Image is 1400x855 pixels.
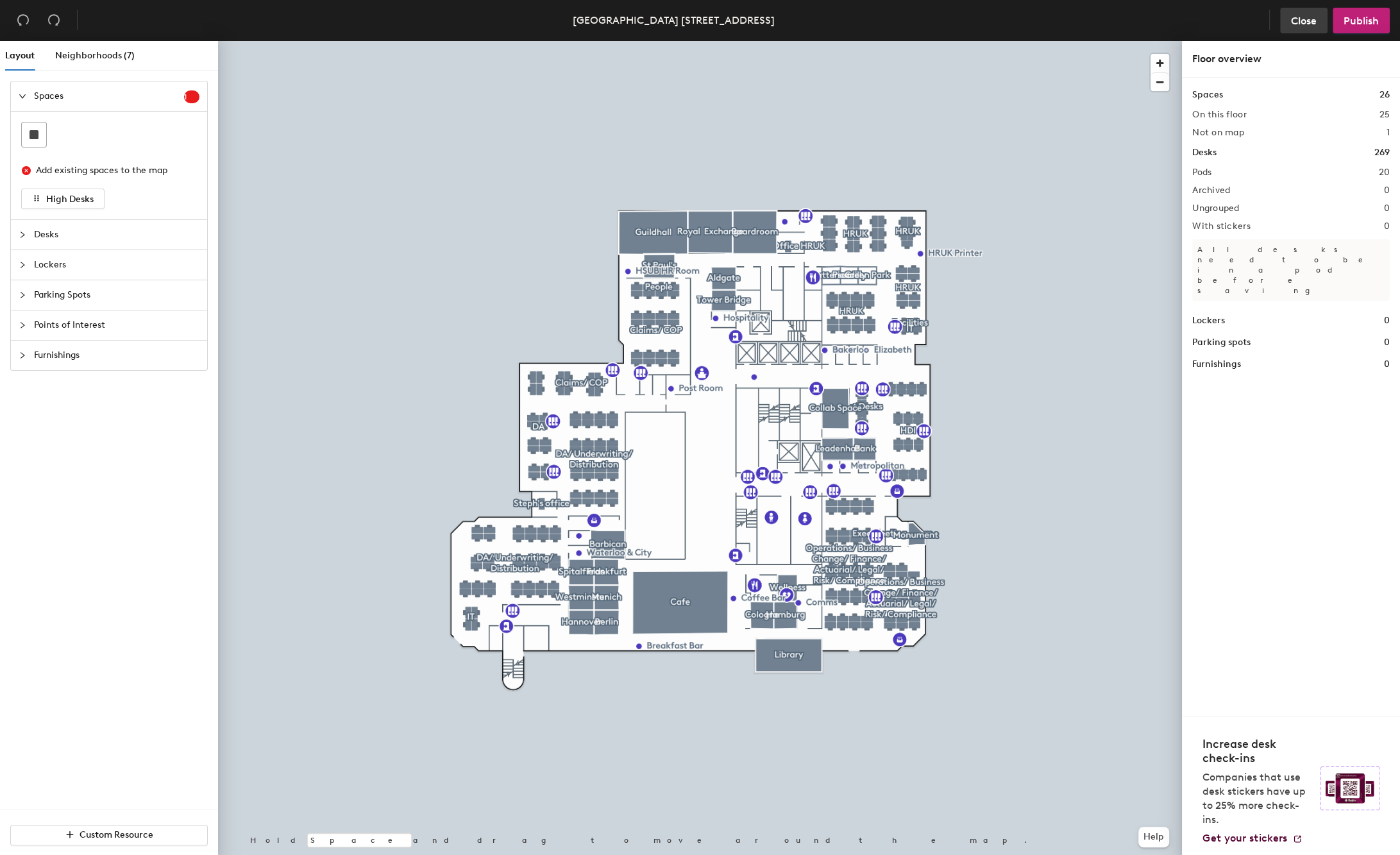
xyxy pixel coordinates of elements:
[1384,203,1390,214] h2: 0
[5,50,35,61] span: Layout
[1192,335,1251,350] h1: Parking spots
[184,92,199,101] span: 1
[19,92,26,100] span: expanded
[1202,832,1287,844] span: Get your stickers
[19,261,26,269] span: collapsed
[1333,8,1390,33] button: Publish
[1192,51,1390,67] div: Floor overview
[10,8,36,33] button: Undo (⌘ + Z)
[1291,15,1317,27] span: Close
[1192,88,1223,102] h1: Spaces
[1192,185,1230,196] h2: Archived
[19,351,26,359] span: collapsed
[184,90,199,103] sup: 1
[1192,203,1240,214] h2: Ungrouped
[34,310,199,340] span: Points of Interest
[1280,8,1328,33] button: Close
[573,12,775,28] div: [GEOGRAPHIC_DATA] [STREET_ADDRESS]
[1374,146,1390,160] h1: 269
[1378,167,1390,178] h2: 20
[1379,110,1390,120] h2: 25
[46,194,94,205] span: High Desks
[10,825,208,845] button: Custom Resource
[34,220,199,250] span: Desks
[19,291,26,299] span: collapsed
[34,341,199,370] span: Furnishings
[1379,88,1390,102] h1: 26
[1384,221,1390,232] h2: 0
[1384,335,1390,350] h1: 0
[1192,357,1241,371] h1: Furnishings
[41,8,67,33] button: Redo (⌘ + ⇧ + Z)
[1192,110,1247,120] h2: On this floor
[19,231,26,239] span: collapsed
[1192,239,1390,301] p: All desks need to be in a pod before saving
[1344,15,1379,27] span: Publish
[1384,357,1390,371] h1: 0
[55,50,135,61] span: Neighborhoods (7)
[1202,770,1313,827] p: Companies that use desk stickers have up to 25% more check-ins.
[1384,314,1390,328] h1: 0
[34,250,199,280] span: Lockers
[1192,167,1211,178] h2: Pods
[1192,314,1225,328] h1: Lockers
[1138,827,1169,847] button: Help
[1202,832,1303,845] a: Get your stickers
[1202,737,1313,765] h4: Increase desk check-ins
[34,81,184,111] span: Spaces
[22,166,31,175] span: close-circle
[34,280,199,310] span: Parking Spots
[1387,128,1390,138] h2: 1
[1192,221,1251,232] h2: With stickers
[1320,766,1379,810] img: Sticker logo
[80,829,153,840] span: Custom Resource
[1192,128,1244,138] h2: Not on map
[19,321,26,329] span: collapsed
[1192,146,1217,160] h1: Desks
[21,189,105,209] button: High Desks
[36,164,189,178] div: Add existing spaces to the map
[1384,185,1390,196] h2: 0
